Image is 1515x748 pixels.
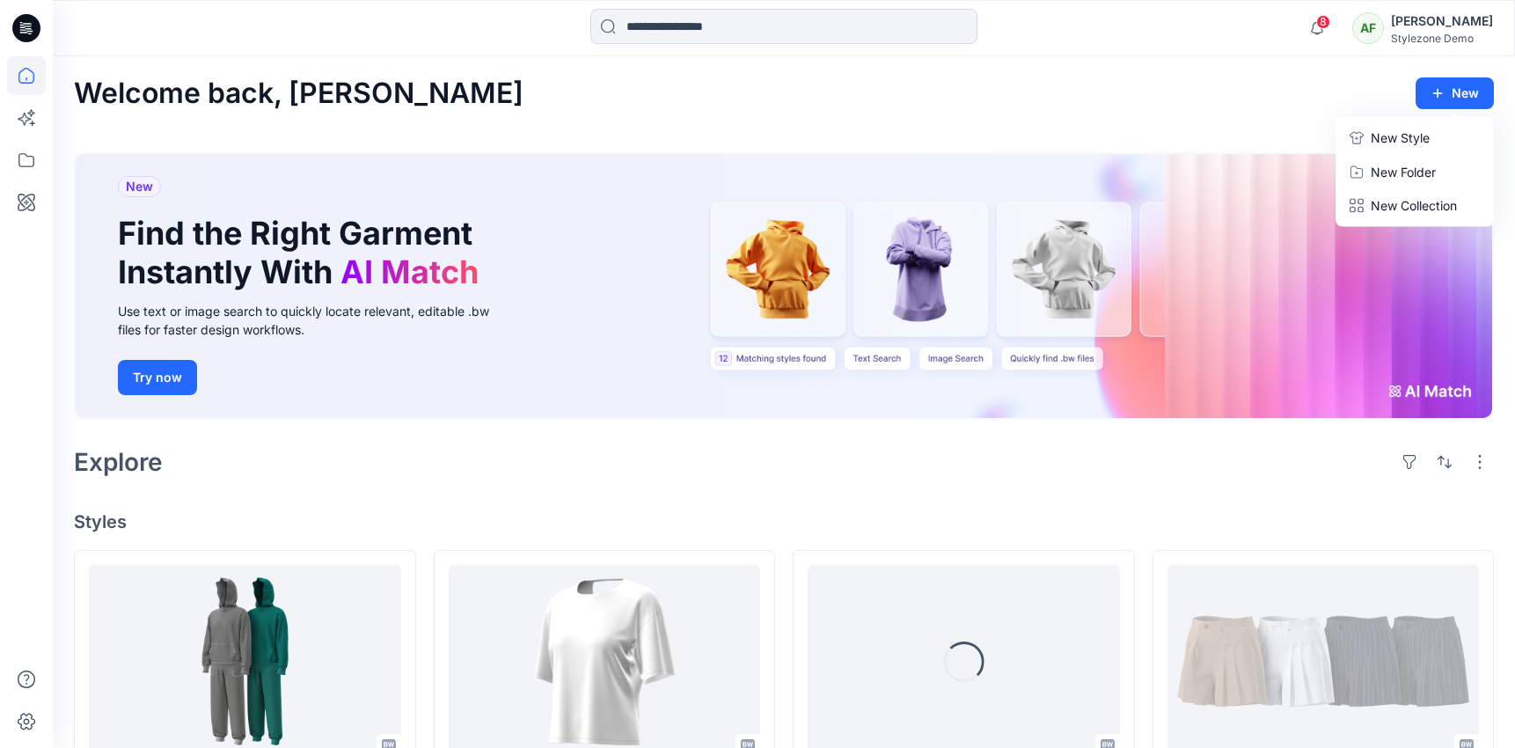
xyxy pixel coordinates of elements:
span: New [126,176,153,197]
span: AI Match [340,253,479,291]
h2: Explore [74,448,163,476]
a: New Style [1339,121,1490,156]
h2: Welcome back, [PERSON_NAME] [74,77,523,110]
p: New Style [1371,128,1430,149]
div: Use text or image search to quickly locate relevant, editable .bw files for faster design workflows. [118,302,514,339]
p: New Folder [1371,163,1436,181]
div: [PERSON_NAME] [1391,11,1493,32]
button: New [1416,77,1494,109]
span: 8 [1316,15,1330,29]
div: AF [1352,12,1384,44]
button: Try now [118,360,197,395]
h1: Find the Right Garment Instantly With [118,215,487,290]
p: New Collection [1371,195,1457,216]
div: Stylezone Demo [1391,32,1493,45]
h4: Styles [74,511,1494,532]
